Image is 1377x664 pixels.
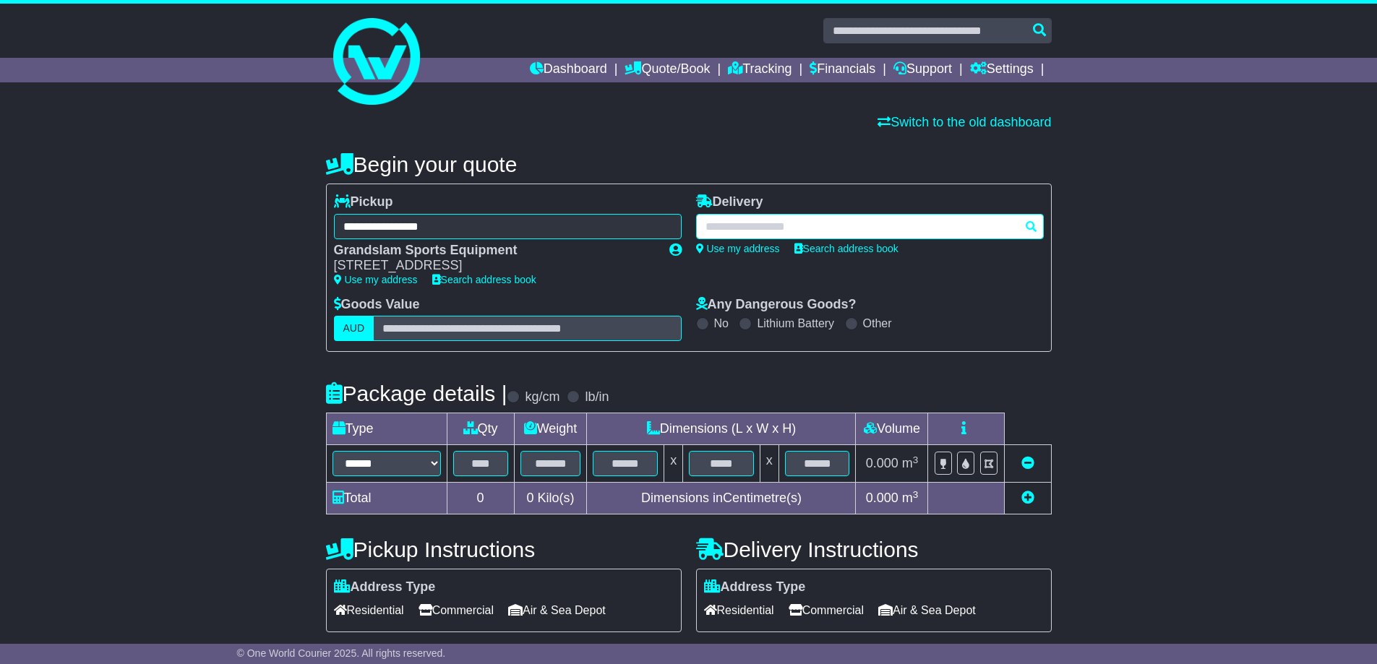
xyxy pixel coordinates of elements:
td: Dimensions in Centimetre(s) [587,483,856,514]
td: Type [326,413,447,445]
h4: Begin your quote [326,152,1052,176]
label: Address Type [334,579,436,595]
label: Pickup [334,194,393,210]
a: Dashboard [530,58,607,82]
label: kg/cm [525,389,559,405]
span: 0.000 [866,491,898,505]
a: Tracking [728,58,792,82]
a: Remove this item [1021,456,1034,470]
label: Delivery [696,194,763,210]
td: x [664,445,683,483]
span: Air & Sea Depot [878,599,976,621]
span: Air & Sea Depot [508,599,606,621]
label: Other [863,316,892,330]
span: © One World Courier 2025. All rights reserved. [237,647,446,659]
h4: Package details | [326,381,507,405]
a: Add new item [1021,491,1034,505]
td: Qty [447,413,514,445]
h4: Delivery Instructions [696,538,1052,561]
label: Any Dangerous Goods? [696,297,857,313]
label: Lithium Battery [757,316,834,330]
td: x [760,445,778,483]
a: Switch to the old dashboard [878,115,1051,129]
h4: Pickup Instructions [326,538,682,561]
div: Grandslam Sports Equipment [334,243,655,259]
a: Search address book [432,274,536,285]
label: No [714,316,729,330]
span: Commercial [419,599,494,621]
a: Quote/Book [625,58,710,82]
td: Volume [856,413,928,445]
td: 0 [447,483,514,514]
label: Goods Value [334,297,420,313]
span: Residential [704,599,774,621]
span: m [902,491,919,505]
sup: 3 [913,454,919,465]
a: Support [893,58,952,82]
span: 0.000 [866,456,898,470]
a: Use my address [334,274,418,285]
typeahead: Please provide city [696,214,1044,239]
span: Commercial [789,599,864,621]
span: 0 [526,491,533,505]
span: Residential [334,599,404,621]
div: [STREET_ADDRESS] [334,258,655,274]
sup: 3 [913,489,919,500]
label: Address Type [704,579,806,595]
label: AUD [334,316,374,341]
label: lb/in [585,389,609,405]
a: Use my address [696,243,780,254]
a: Financials [810,58,875,82]
td: Dimensions (L x W x H) [587,413,856,445]
a: Settings [970,58,1034,82]
td: Total [326,483,447,514]
span: m [902,456,919,470]
a: Search address book [794,243,898,254]
td: Weight [514,413,587,445]
td: Kilo(s) [514,483,587,514]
